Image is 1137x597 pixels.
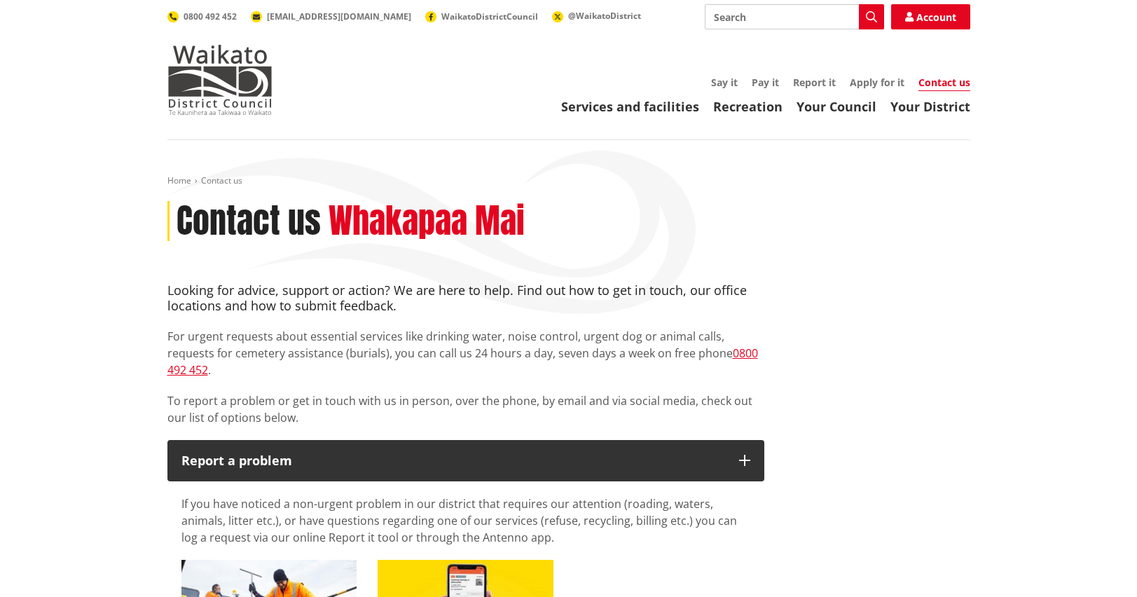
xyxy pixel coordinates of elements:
[201,174,242,186] span: Contact us
[167,328,764,378] p: For urgent requests about essential services like drinking water, noise control, urgent dog or an...
[797,98,876,115] a: Your Council
[167,392,764,426] p: To report a problem or get in touch with us in person, over the phone, by email and via social me...
[167,283,764,313] h4: Looking for advice, support or action? We are here to help. Find out how to get in touch, our off...
[167,11,237,22] a: 0800 492 452
[184,11,237,22] span: 0800 492 452
[425,11,538,22] a: WaikatoDistrictCouncil
[891,4,970,29] a: Account
[918,76,970,91] a: Contact us
[267,11,411,22] span: [EMAIL_ADDRESS][DOMAIN_NAME]
[552,10,641,22] a: @WaikatoDistrict
[177,201,321,242] h1: Contact us
[752,76,779,89] a: Pay it
[568,10,641,22] span: @WaikatoDistrict
[167,175,970,187] nav: breadcrumb
[167,45,273,115] img: Waikato District Council - Te Kaunihera aa Takiwaa o Waikato
[441,11,538,22] span: WaikatoDistrictCouncil
[167,174,191,186] a: Home
[181,454,725,468] p: Report a problem
[329,201,525,242] h2: Whakapaa Mai
[890,98,970,115] a: Your District
[713,98,783,115] a: Recreation
[561,98,699,115] a: Services and facilities
[793,76,836,89] a: Report it
[167,345,758,378] a: 0800 492 452
[251,11,411,22] a: [EMAIL_ADDRESS][DOMAIN_NAME]
[705,4,884,29] input: Search input
[181,496,737,545] span: If you have noticed a non-urgent problem in our district that requires our attention (roading, wa...
[850,76,904,89] a: Apply for it
[711,76,738,89] a: Say it
[167,440,764,482] button: Report a problem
